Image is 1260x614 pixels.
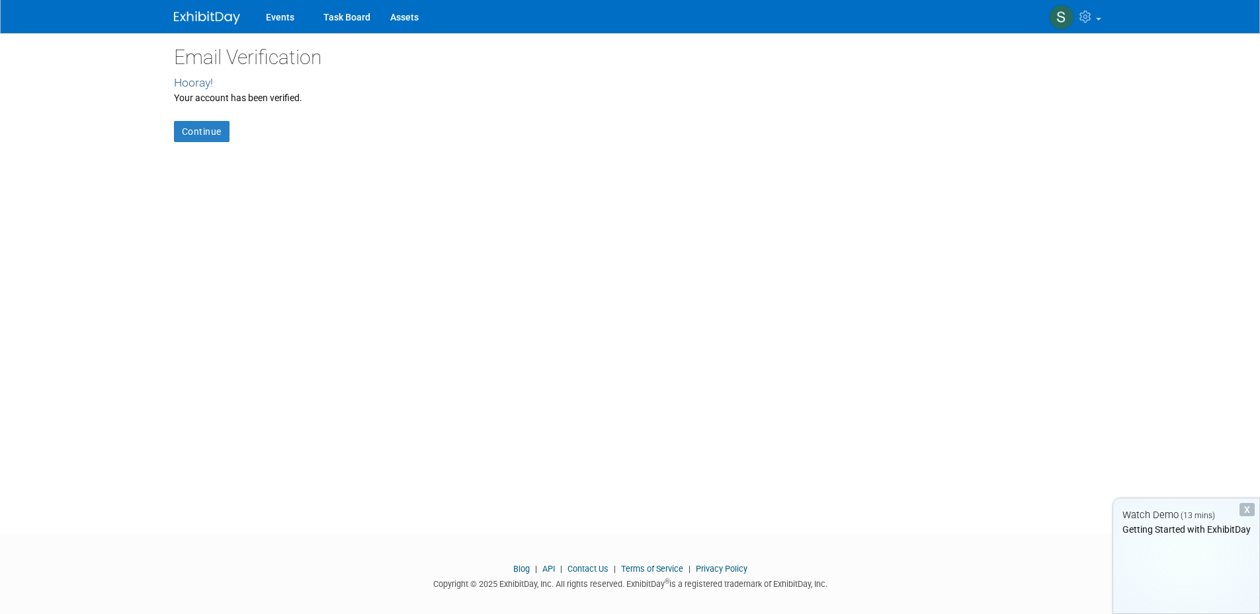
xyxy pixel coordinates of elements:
[1113,523,1259,536] div: Getting Started with ExhibitDay
[174,91,1087,104] div: Your account has been verified.
[1113,508,1259,522] div: Watch Demo
[174,121,230,142] a: Continue
[174,46,1087,68] h2: Email Verification
[1049,5,1074,30] img: Sarah Hannah
[665,578,669,585] sup: ®
[542,564,555,574] a: API
[532,564,540,574] span: |
[1181,511,1215,520] span: (13 mins)
[513,564,530,574] a: Blog
[610,564,619,574] span: |
[685,564,694,574] span: |
[557,564,566,574] span: |
[174,75,1087,91] div: Hooray!
[621,564,683,574] a: Terms of Service
[696,564,747,574] a: Privacy Policy
[174,11,240,24] img: ExhibitDay
[567,564,609,574] a: Contact Us
[1239,503,1255,516] div: Dismiss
